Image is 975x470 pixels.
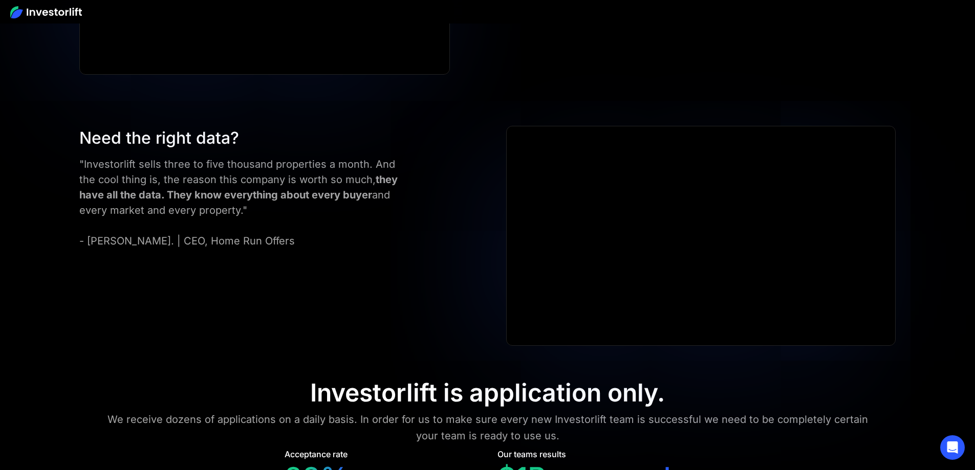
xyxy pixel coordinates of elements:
[285,448,348,460] div: Acceptance rate
[79,126,413,150] div: Need the right data?
[98,411,878,444] div: We receive dozens of applications on a daily basis. In order for us to make sure every new Invest...
[79,173,398,201] strong: they have all the data. They know everything about every buyer
[310,378,665,408] div: Investorlift is application only.
[497,448,566,460] div: Our teams results
[507,126,895,345] iframe: Ryan Pineda | Testimonial
[940,435,965,460] div: Open Intercom Messenger
[79,156,413,249] div: "Investorlift sells three to five thousand properties a month. And the cool thing is, the reason ...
